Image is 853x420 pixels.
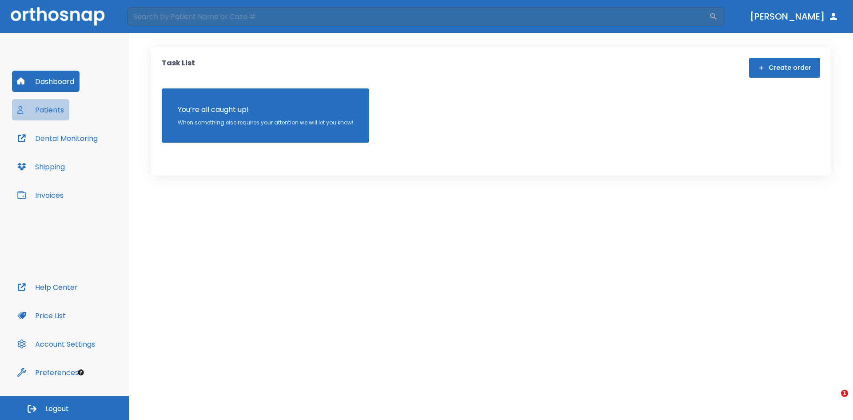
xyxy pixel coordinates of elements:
[162,58,195,78] p: Task List
[77,368,85,376] div: Tooltip anchor
[12,305,71,326] button: Price List
[12,184,69,206] button: Invoices
[12,156,70,177] button: Shipping
[12,128,103,149] button: Dental Monitoring
[12,362,84,383] button: Preferences
[12,333,100,355] button: Account Settings
[11,7,105,25] img: Orthosnap
[45,404,69,414] span: Logout
[178,104,353,115] p: You’re all caught up!
[823,390,844,411] iframe: Intercom live chat
[12,71,80,92] button: Dashboard
[749,58,820,78] button: Create order
[841,390,848,397] span: 1
[12,99,69,120] button: Patients
[746,8,842,24] button: [PERSON_NAME]
[178,119,353,127] p: When something else requires your attention we will let you know!
[12,276,83,298] button: Help Center
[127,8,709,25] input: Search by Patient Name or Case #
